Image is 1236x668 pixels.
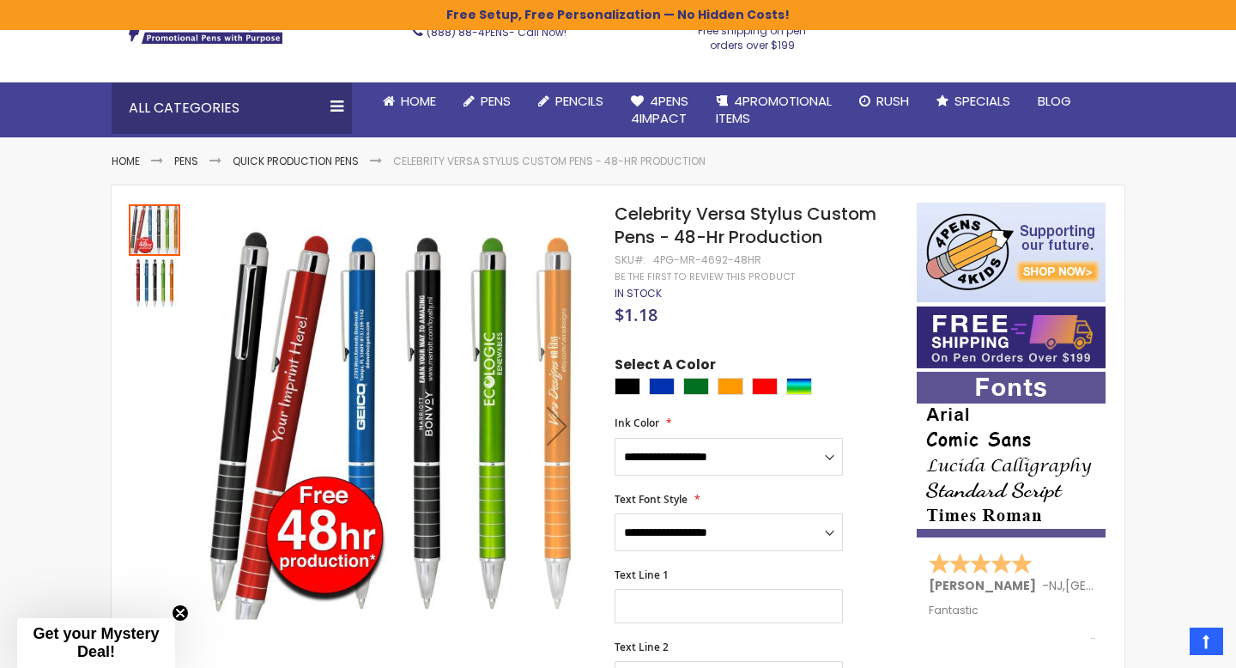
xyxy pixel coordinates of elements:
div: Celebrity Versa Stylus Custom Pens - 48-Hr Production [129,203,182,256]
a: Home [369,82,450,120]
span: 4Pens 4impact [631,92,688,127]
a: Specials [923,82,1024,120]
img: Celebrity Versa Stylus Custom Pens - 48-Hr Production [129,258,180,309]
span: In stock [615,286,662,301]
div: Availability [615,287,662,301]
div: All Categories [112,82,352,134]
a: Pens [174,154,198,168]
div: Green [683,378,709,395]
img: font-personalization-examples [917,372,1106,537]
span: $1.18 [615,303,657,326]
span: - , [1042,577,1191,594]
img: 4pens 4 kids [917,203,1106,302]
span: Celebrity Versa Stylus Custom Pens - 48-Hr Production [615,202,876,249]
div: Orange [718,378,743,395]
span: - Call Now! [427,25,566,39]
span: [GEOGRAPHIC_DATA] [1065,577,1191,594]
a: Be the first to review this product [615,270,795,283]
span: Specials [954,92,1010,110]
div: Red [752,378,778,395]
span: Pencils [555,92,603,110]
span: NJ [1049,577,1063,594]
span: Pens [481,92,511,110]
div: 4PG-MR-4692-48HR [653,253,761,267]
a: Pencils [524,82,617,120]
a: 4PROMOTIONALITEMS [702,82,845,138]
span: Text Line 1 [615,568,669,582]
span: Home [401,92,436,110]
div: Fantastic [929,604,1095,641]
span: Text Font Style [615,492,688,507]
a: Home [112,154,140,168]
div: Black [615,378,640,395]
div: Blue [649,378,675,395]
span: Blog [1038,92,1071,110]
iframe: Google Customer Reviews [1094,622,1236,668]
a: Rush [845,82,923,120]
a: Quick Production Pens [233,154,359,168]
a: 4Pens4impact [617,82,702,138]
button: Close teaser [172,604,189,622]
li: Celebrity Versa Stylus Custom Pens - 48-Hr Production [393,155,706,168]
img: Celebrity Versa Stylus Custom Pens - 48-Hr Production [199,228,591,620]
img: Free shipping on orders over $199 [917,307,1106,368]
span: Ink Color [615,416,659,430]
span: Text Line 2 [615,640,669,654]
span: 4PROMOTIONAL ITEMS [716,92,832,127]
div: Next [523,203,591,648]
span: Get your Mystery Deal! [33,625,159,660]
span: [PERSON_NAME] [929,577,1042,594]
div: Get your Mystery Deal!Close teaser [17,618,175,668]
a: Blog [1024,82,1085,120]
div: Assorted [786,378,812,395]
div: Celebrity Versa Stylus Custom Pens - 48-Hr Production [129,256,180,309]
span: Select A Color [615,355,716,379]
div: Free shipping on pen orders over $199 [681,17,825,52]
a: Pens [450,82,524,120]
strong: SKU [615,252,646,267]
span: Rush [876,92,909,110]
a: (888) 88-4PENS [427,25,509,39]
